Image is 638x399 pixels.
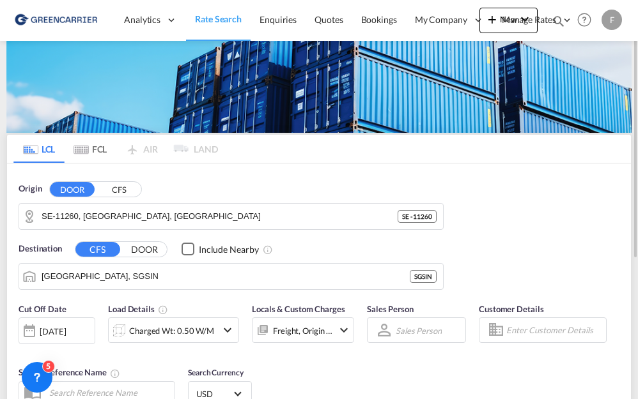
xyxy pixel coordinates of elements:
md-input-container: Singapore, SGSIN [19,264,443,289]
md-pagination-wrapper: Use the left and right arrow keys to navigate between tabs [13,135,218,163]
md-select: Sales Person [394,321,443,340]
div: Freight Origin Destination [273,322,333,340]
button: DOOR [122,242,167,257]
md-tab-item: LCL [13,135,65,163]
span: Search Reference Name [19,367,120,377]
img: 8cf206808afe11efa76fcd1e3d746489.png [13,6,99,34]
span: My Company [415,13,467,26]
div: F [602,10,622,30]
md-checkbox: Checkbox No Ink [182,243,259,256]
input: Enter Customer Details [506,320,602,340]
div: SGSIN [410,270,437,283]
button: DOOR [50,182,95,197]
span: Enquiries [260,14,297,25]
md-icon: Chargeable Weight [158,305,168,315]
button: CFS [97,182,141,197]
span: Rate Search [195,13,242,24]
span: Origin [19,183,42,195]
div: [DATE] [40,326,66,337]
md-input-container: SE-11260, Stockholm, Stockholm [19,204,443,229]
span: SE - 11260 [402,212,432,221]
input: Search by Port [42,267,410,286]
div: Freight Origin Destinationicon-chevron-down [252,317,354,343]
div: Charged Wt: 0.50 W/M [129,322,214,340]
md-icon: icon-chevron-down [336,322,352,338]
span: Search Currency [188,368,244,377]
div: [DATE] [19,317,95,344]
md-icon: icon-chevron-down [220,322,235,338]
span: Destination [19,243,62,255]
span: Quotes [315,14,343,25]
span: Cut Off Date [19,304,66,314]
span: Analytics [124,13,160,26]
span: Sales Person [367,304,414,314]
md-icon: Your search will be saved by the below given name [110,368,120,379]
md-tab-item: FCL [65,135,116,163]
span: Help [573,9,595,31]
div: Charged Wt: 0.50 W/Micon-chevron-down [108,317,239,343]
iframe: Chat [10,332,54,380]
span: Bookings [361,14,397,25]
span: Locals & Custom Charges [252,304,345,314]
img: GreenCarrierFCL_LCL.png [6,41,632,133]
span: Load Details [108,304,168,314]
span: Manage Rates [502,13,556,26]
div: Help [573,9,602,32]
span: Customer Details [479,304,543,314]
md-icon: Unchecked: Ignores neighbouring ports when fetching rates.Checked : Includes neighbouring ports w... [263,245,273,255]
div: Include Nearby [199,243,259,256]
input: Search by Door [42,207,398,226]
button: CFS [75,242,120,257]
